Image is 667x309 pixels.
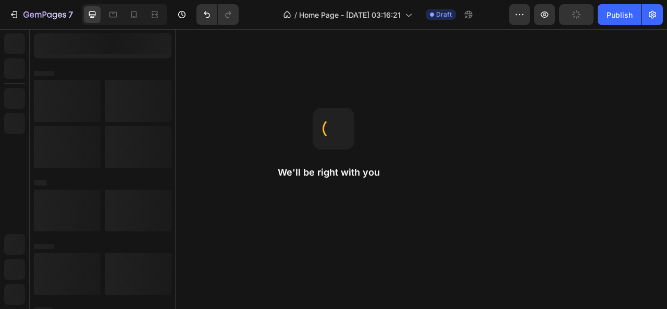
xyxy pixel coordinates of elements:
[299,9,401,20] span: Home Page - [DATE] 03:16:21
[607,9,633,20] div: Publish
[196,4,239,25] div: Undo/Redo
[598,4,641,25] button: Publish
[294,9,297,20] span: /
[436,10,452,19] span: Draft
[68,8,73,21] p: 7
[278,166,389,179] h2: We'll be right with you
[4,4,78,25] button: 7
